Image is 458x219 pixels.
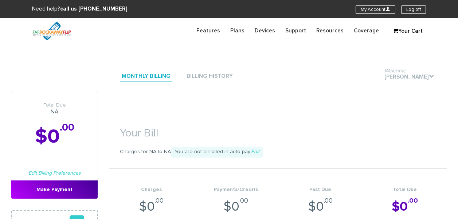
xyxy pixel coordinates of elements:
a: Support [280,24,311,38]
a: My AccountU [356,5,395,14]
a: Billing History [185,72,235,81]
a: Devices [250,24,280,38]
img: FiveTownsFlip [27,18,77,44]
sup: .00 [408,198,418,204]
span: You are not enrolled in auto-pay. [171,147,263,158]
h4: Payments/Credits [193,187,278,192]
h2: $0 [11,126,98,148]
sup: .00 [60,123,74,133]
a: Edit [251,149,259,154]
sup: .00 [239,198,248,204]
a: Monthly Billing [120,72,172,81]
sup: .00 [324,198,333,204]
a: Log off [401,5,426,14]
h4: Past Due [278,187,363,192]
a: Make Payment [11,180,98,199]
p: Charges for NA to NA [109,147,447,158]
a: Resources [311,24,349,38]
span: Welcome [384,68,406,73]
a: Coverage [349,24,384,38]
a: Features [191,24,225,38]
strong: call us [PHONE_NUMBER] [60,6,128,12]
sup: .00 [155,198,164,204]
span: Need help? [32,6,128,12]
i: U [385,7,390,11]
h3: NA [11,102,98,115]
a: Welcome[PERSON_NAME]. [383,72,436,82]
span: Total Due [11,102,98,108]
a: Plans [225,24,250,38]
i: . [429,73,434,79]
h4: Total Due [363,187,447,192]
a: Your Cart [390,26,426,37]
h1: Your Bill [109,116,447,143]
h4: Charges [109,187,193,192]
a: Edit Billing Preferences [28,171,81,176]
